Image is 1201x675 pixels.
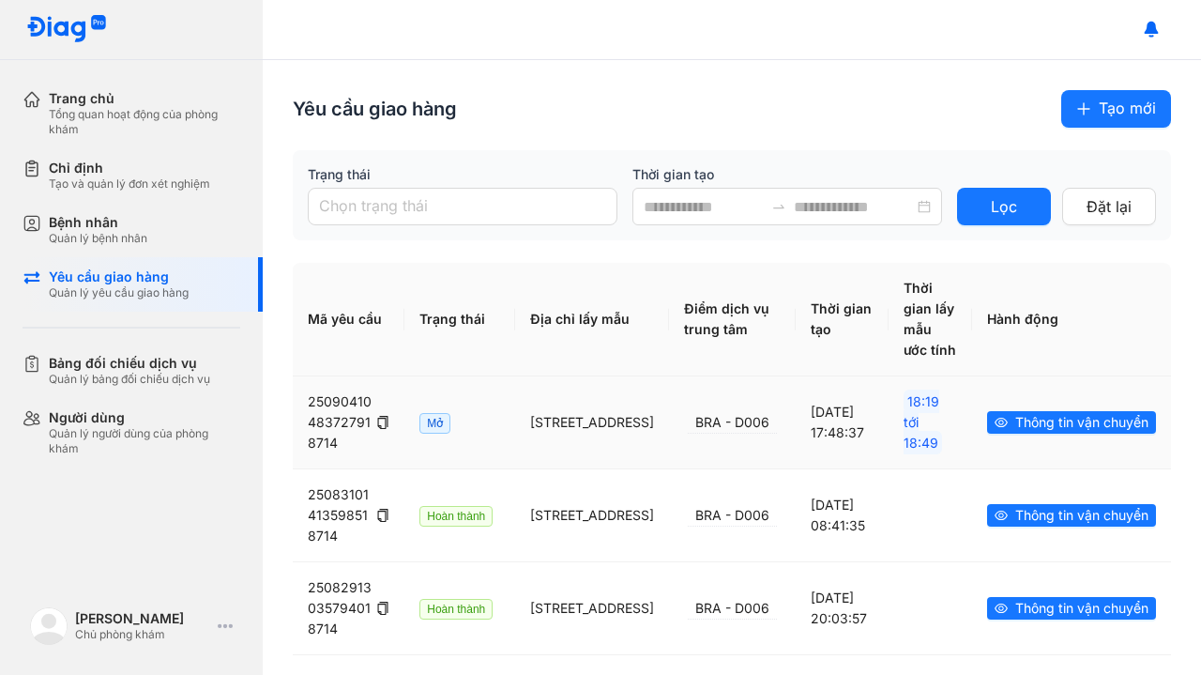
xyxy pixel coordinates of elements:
div: Bảng đối chiếu dịch vụ [49,355,210,372]
div: BRA - D006 [688,412,777,434]
button: Đặt lại [1062,188,1156,225]
span: Thông tin vận chuyển [1015,412,1148,433]
div: 25083101413598518714 [308,484,389,546]
div: [STREET_ADDRESS] [530,412,654,433]
span: Lọc [991,195,1017,219]
label: Thời gian tạo [632,165,942,184]
span: Thông tin vận chuyển [1015,598,1148,619]
button: eyeThông tin vận chuyển [987,504,1156,527]
div: Bệnh nhân [49,214,147,231]
div: Quản lý người dùng của phòng khám [49,426,240,456]
td: [DATE] 17:48:37 [796,376,889,468]
div: Người dùng [49,409,240,426]
div: 25082913035794018714 [308,577,389,639]
span: Hoàn thành [419,506,493,527]
span: 18:19 tới 18:49 [904,390,942,454]
div: Chỉ định [49,160,210,176]
th: Hành động [972,263,1171,376]
td: [DATE] 20:03:57 [796,561,889,654]
span: copy [376,416,389,429]
label: Trạng thái [308,165,617,184]
div: Chủ phòng khám [75,627,210,642]
div: BRA - D006 [688,505,777,527]
button: Lọc [957,188,1051,225]
th: Thời gian lấy mẫu ước tính [889,263,972,376]
th: Điểm dịch vụ trung tâm [669,263,796,376]
div: [STREET_ADDRESS] [530,505,654,526]
div: BRA - D006 [688,598,777,620]
button: eyeThông tin vận chuyển [987,411,1156,434]
div: [STREET_ADDRESS] [530,598,654,619]
span: copy [376,602,389,615]
img: logo [26,15,107,44]
div: Tổng quan hoạt động của phòng khám [49,107,240,137]
span: Mở [419,413,450,434]
td: [DATE] 08:41:35 [796,468,889,561]
div: Yêu cầu giao hàng [293,96,457,122]
img: logo [30,607,68,645]
div: Tạo và quản lý đơn xét nghiệm [49,176,210,192]
div: 25090410483727918714 [308,391,389,453]
th: Trạng thái [404,263,515,376]
div: [PERSON_NAME] [75,610,210,627]
span: eye [995,602,1008,615]
div: Yêu cầu giao hàng [49,268,189,285]
span: Tạo mới [1099,97,1156,120]
th: Mã yêu cầu [293,263,404,376]
button: plusTạo mới [1061,90,1171,128]
th: Thời gian tạo [796,263,889,376]
span: copy [376,509,389,522]
span: Hoàn thành [419,599,493,620]
div: Quản lý bệnh nhân [49,231,147,246]
span: to [771,199,786,214]
div: Quản lý yêu cầu giao hàng [49,285,189,300]
div: Trang chủ [49,90,240,107]
th: Địa chỉ lấy mẫu [515,263,669,376]
span: swap-right [771,199,786,214]
span: eye [995,416,1008,429]
div: Quản lý bảng đối chiếu dịch vụ [49,372,210,387]
span: Đặt lại [1087,195,1132,219]
span: Thông tin vận chuyển [1015,505,1148,526]
button: eyeThông tin vận chuyển [987,597,1156,620]
span: eye [995,509,1008,522]
span: plus [1076,101,1091,116]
